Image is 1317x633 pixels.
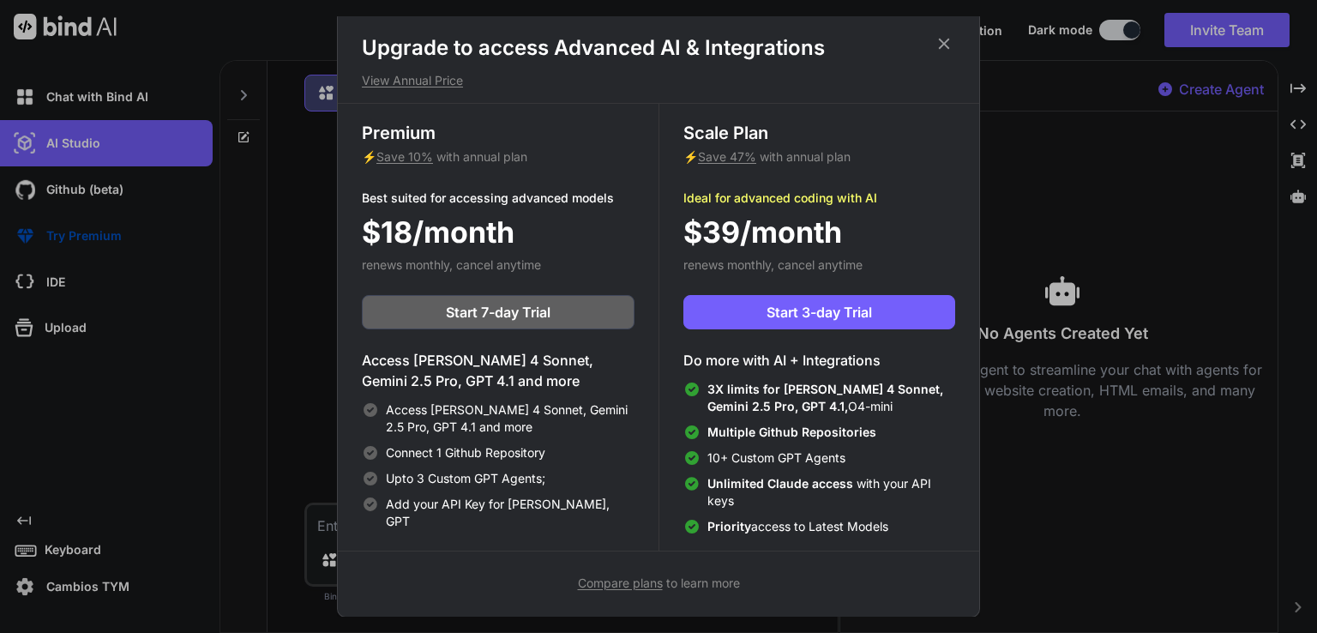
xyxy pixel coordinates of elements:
[683,190,955,207] p: Ideal for advanced coding with AI
[578,576,740,590] span: to learn more
[707,449,845,467] span: 10+ Custom GPT Agents
[446,302,550,323] span: Start 7-day Trial
[362,121,634,145] h3: Premium
[707,519,751,534] span: Priority
[683,257,863,272] span: renews monthly, cancel anytime
[707,382,943,413] span: 3X limits for [PERSON_NAME] 4 Sonnet, Gemini 2.5 Pro, GPT 4.1,
[578,576,663,590] span: Compare plans
[362,210,514,254] span: $18/month
[707,518,888,535] span: access to Latest Models
[683,121,955,145] h3: Scale Plan
[707,475,955,509] span: with your API keys
[362,72,955,89] p: View Annual Price
[707,425,876,439] span: Multiple Github Repositories
[362,350,634,391] h4: Access [PERSON_NAME] 4 Sonnet, Gemini 2.5 Pro, GPT 4.1 and more
[386,401,634,436] span: Access [PERSON_NAME] 4 Sonnet, Gemini 2.5 Pro, GPT 4.1 and more
[698,149,756,164] span: Save 47%
[362,257,541,272] span: renews monthly, cancel anytime
[376,149,433,164] span: Save 10%
[683,148,955,166] p: ⚡ with annual plan
[362,295,634,329] button: Start 7-day Trial
[683,210,842,254] span: $39/month
[362,148,634,166] p: ⚡ with annual plan
[683,350,955,371] h4: Do more with AI + Integrations
[386,496,634,530] span: Add your API Key for [PERSON_NAME], GPT
[386,470,545,487] span: Upto 3 Custom GPT Agents;
[362,190,634,207] p: Best suited for accessing advanced models
[362,34,955,62] h1: Upgrade to access Advanced AI & Integrations
[683,295,955,329] button: Start 3-day Trial
[386,444,545,461] span: Connect 1 Github Repository
[707,476,857,491] span: Unlimited Claude access
[707,381,955,415] span: O4-mini
[767,302,872,323] span: Start 3-day Trial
